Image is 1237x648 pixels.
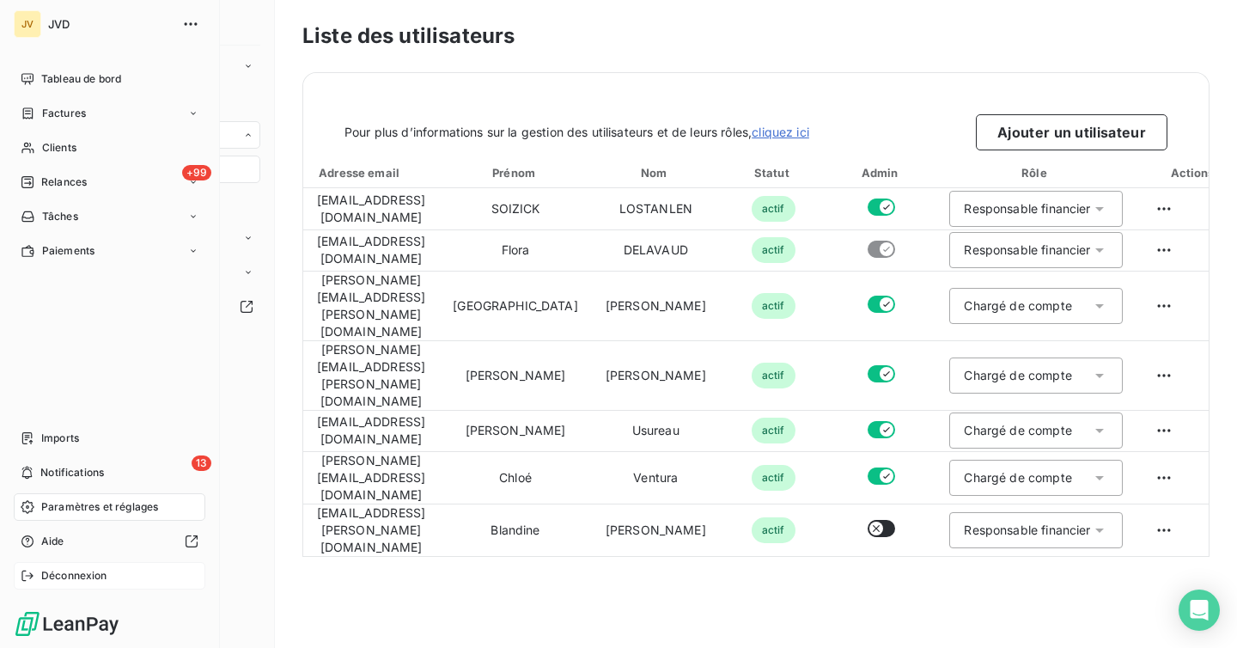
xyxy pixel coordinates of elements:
span: Paiements [42,243,94,259]
td: [EMAIL_ADDRESS][DOMAIN_NAME] [303,229,439,271]
td: LOSTANLEN [592,188,720,229]
th: Toggle SortBy [439,157,592,188]
span: Imports [41,431,79,446]
a: cliquez ici [752,125,809,139]
td: SOIZICK [439,188,592,229]
a: Aide [14,528,205,555]
td: [GEOGRAPHIC_DATA] [439,271,592,340]
span: actif [752,418,795,443]
td: [PERSON_NAME][EMAIL_ADDRESS][PERSON_NAME][DOMAIN_NAME] [303,340,439,410]
th: Toggle SortBy [303,157,439,188]
div: Prénom [442,164,588,181]
span: Relances [41,174,87,190]
td: [PERSON_NAME] [592,340,720,410]
span: Aide [41,534,64,549]
span: Déconnexion [41,568,107,584]
td: Usureau [592,410,720,451]
td: Blandine [439,504,592,556]
span: Tâches [42,209,78,224]
div: Statut [723,164,824,181]
td: [PERSON_NAME][EMAIL_ADDRESS][DOMAIN_NAME] [303,451,439,504]
div: Nom [595,164,716,181]
span: Notifications [40,465,104,480]
td: [PERSON_NAME] [439,410,592,451]
div: Chargé de compte [964,367,1071,384]
span: JVD [48,17,172,31]
td: [EMAIL_ADDRESS][PERSON_NAME][DOMAIN_NAME] [303,504,439,556]
span: Tableau de bord [41,71,121,87]
td: [EMAIL_ADDRESS][DOMAIN_NAME] [303,410,439,451]
span: actif [752,465,795,491]
td: [PERSON_NAME] [592,271,720,340]
span: actif [752,237,795,263]
td: [EMAIL_ADDRESS][DOMAIN_NAME] [303,188,439,229]
td: [PERSON_NAME][EMAIL_ADDRESS][PERSON_NAME][DOMAIN_NAME] [303,271,439,340]
span: Clients [42,140,76,156]
span: actif [752,363,795,388]
span: Factures [42,106,86,121]
td: Chloé [439,451,592,504]
img: Logo LeanPay [14,610,120,638]
div: JV [14,10,41,38]
h3: Liste des utilisateurs [302,21,1210,52]
div: Responsable financier [964,200,1090,217]
span: actif [752,196,795,222]
div: Responsable financier [964,241,1090,259]
div: Chargé de compte [964,469,1071,486]
span: Paramètres et réglages [41,499,158,515]
div: Rôle [939,164,1132,181]
td: [PERSON_NAME] [592,504,720,556]
td: DELAVAUD [592,229,720,271]
span: 13 [192,455,211,471]
div: Admin [831,164,933,181]
span: actif [752,293,795,319]
div: Open Intercom Messenger [1179,590,1220,631]
div: Chargé de compte [964,422,1071,439]
button: Ajouter un utilisateur [976,114,1167,150]
span: +99 [182,165,211,180]
td: Flora [439,229,592,271]
div: Chargé de compte [964,297,1071,315]
th: Toggle SortBy [720,157,827,188]
div: Responsable financier [964,522,1090,539]
th: Toggle SortBy [592,157,720,188]
td: [PERSON_NAME] [439,340,592,410]
td: Ventura [592,451,720,504]
div: Adresse email [307,164,436,181]
span: actif [752,517,795,543]
span: Pour plus d’informations sur la gestion des utilisateurs et de leurs rôles, [344,124,809,141]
